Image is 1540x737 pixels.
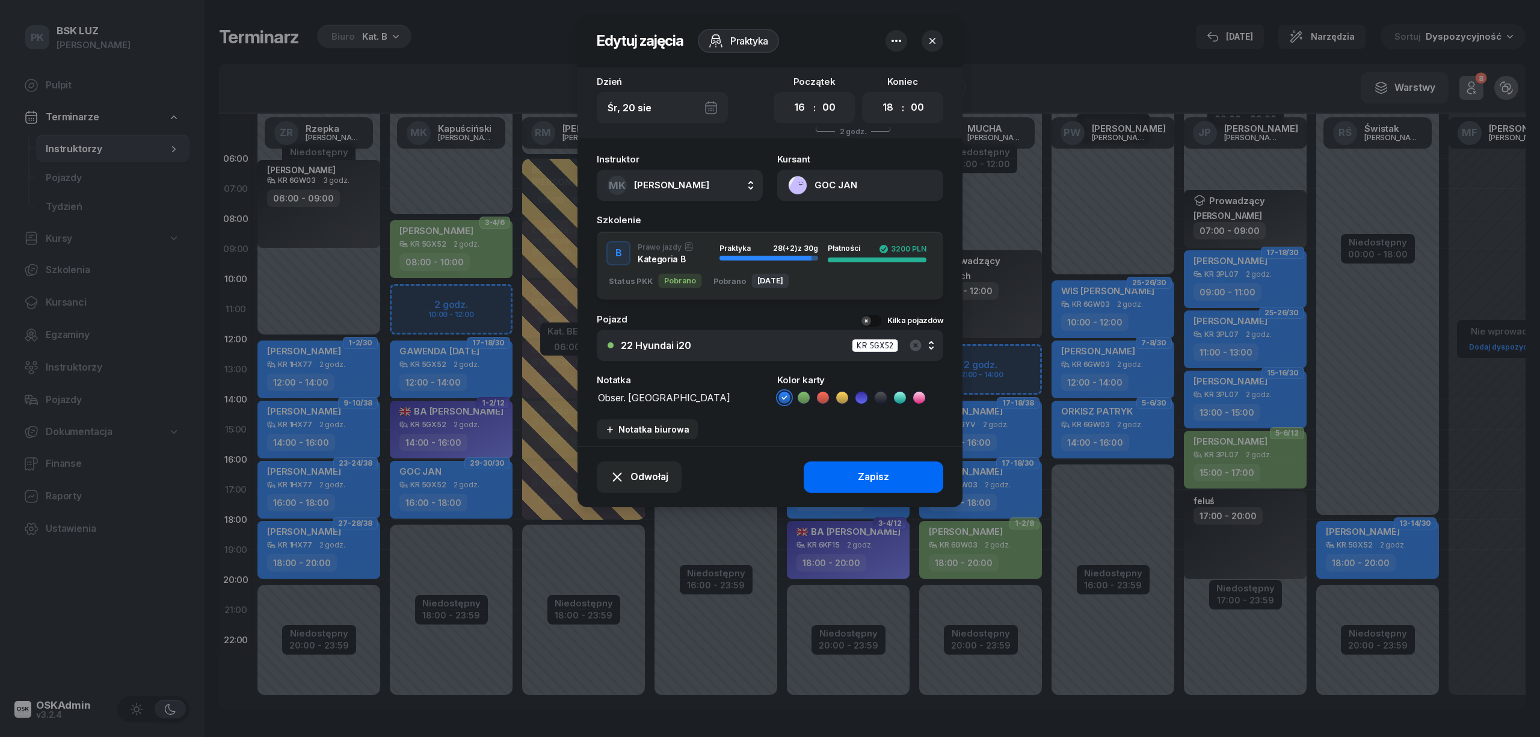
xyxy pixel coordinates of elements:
[887,315,943,327] div: Kilka pojazdów
[597,419,698,439] button: Notatka biurowa
[605,424,689,434] div: Notatka biurowa
[630,469,668,485] span: Odwołaj
[597,170,763,201] button: MK[PERSON_NAME]
[597,461,682,493] button: Odwołaj
[902,100,904,115] div: :
[777,170,943,201] button: GOC JAN
[852,339,898,353] div: KR 5GX52
[858,469,889,485] div: Zapisz
[609,180,626,191] span: MK
[634,179,709,191] span: [PERSON_NAME]
[621,341,691,350] div: 22 Hyundai i20
[597,31,683,51] h2: Edytuj zajęcia
[860,315,943,327] button: Kilka pojazdów
[597,330,943,361] button: 22 Hyundai i20KR 5GX52
[813,100,816,115] div: :
[804,461,943,493] button: Zapisz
